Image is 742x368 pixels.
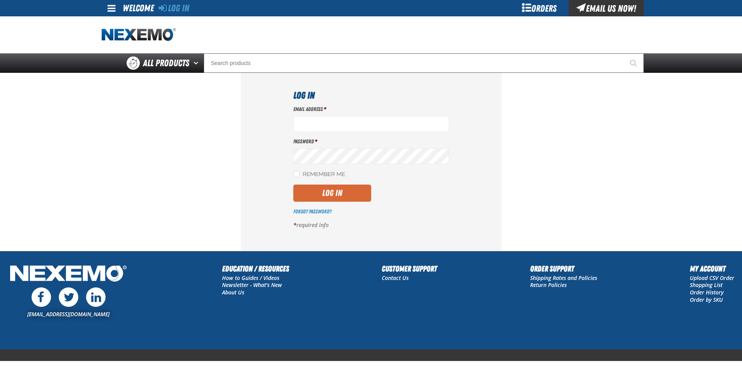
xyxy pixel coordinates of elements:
[293,106,449,113] label: Email Address
[293,171,345,178] label: Remember Me
[293,222,449,229] p: required info
[222,274,279,282] a: How to Guides / Videos
[293,138,449,145] label: Password
[222,263,289,275] h2: Education / Resources
[102,28,176,42] a: Home
[204,53,644,73] input: Search
[690,263,734,275] h2: My Account
[102,28,176,42] img: Nexemo logo
[530,281,567,289] a: Return Policies
[222,281,282,289] a: Newsletter - What's New
[191,53,204,73] button: Open All Products pages
[530,274,597,282] a: Shipping Rates and Policies
[27,310,109,318] a: [EMAIL_ADDRESS][DOMAIN_NAME]
[382,263,437,275] h2: Customer Support
[159,3,189,14] a: Log In
[222,289,244,296] a: About Us
[293,208,331,215] a: Forgot Password?
[690,281,723,289] a: Shopping List
[293,88,449,102] h1: Log In
[293,171,300,177] input: Remember Me
[8,263,129,286] img: Nexemo Logo
[690,274,734,282] a: Upload CSV Order
[690,289,724,296] a: Order History
[293,185,371,202] button: Log In
[530,263,597,275] h2: Order Support
[382,274,409,282] a: Contact Us
[143,56,189,70] span: All Products
[624,53,644,73] button: Start Searching
[690,296,723,303] a: Order by SKU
